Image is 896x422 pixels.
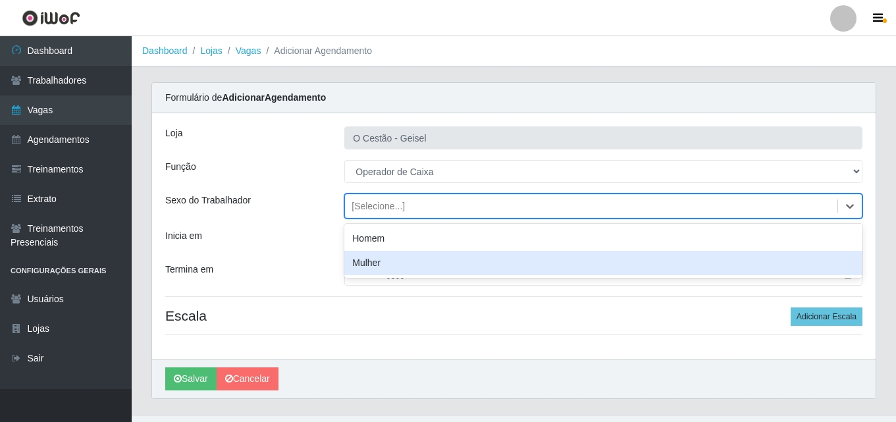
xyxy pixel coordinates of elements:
h4: Escala [165,307,862,324]
label: Termina em [165,263,213,277]
label: Inicia em [165,229,202,243]
a: Lojas [200,45,222,56]
img: CoreUI Logo [22,10,80,26]
button: Salvar [165,367,217,390]
div: Mulher [344,251,862,275]
label: Sexo do Trabalhador [165,194,251,207]
div: Formulário de [152,83,876,113]
strong: Adicionar Agendamento [222,92,326,103]
label: Função [165,160,196,174]
li: Adicionar Agendamento [261,44,372,58]
a: Cancelar [217,367,278,390]
nav: breadcrumb [132,36,896,66]
div: Homem [344,226,862,251]
a: Dashboard [142,45,188,56]
a: Vagas [236,45,261,56]
label: Loja [165,126,182,140]
button: Adicionar Escala [791,307,862,326]
div: [Selecione...] [352,199,405,213]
